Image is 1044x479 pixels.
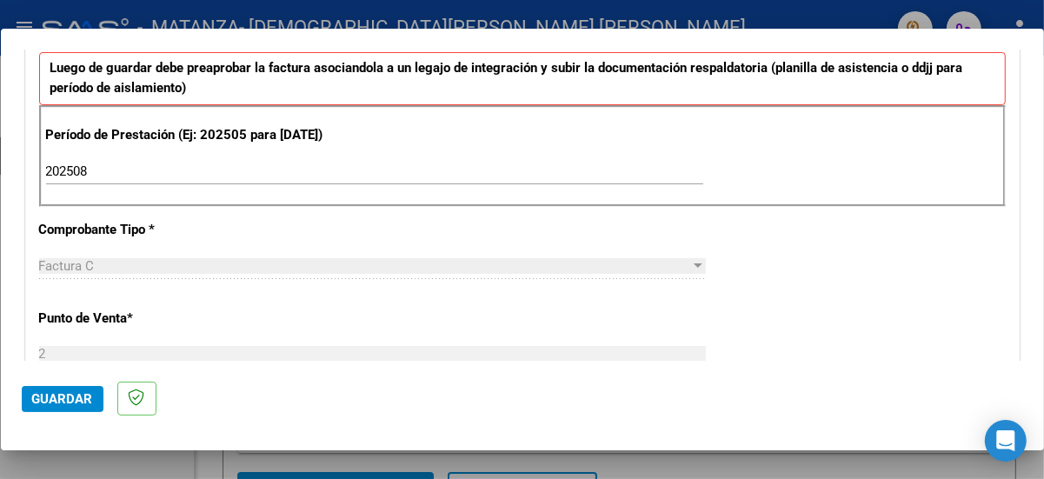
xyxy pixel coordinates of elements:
div: Open Intercom Messenger [985,420,1027,462]
button: Guardar [22,386,103,412]
p: Comprobante Tipo * [39,220,329,240]
span: Factura C [39,258,95,274]
p: Período de Prestación (Ej: 202505 para [DATE]) [46,125,332,145]
strong: Luego de guardar debe preaprobar la factura asociandola a un legajo de integración y subir la doc... [50,60,963,96]
span: Guardar [32,391,93,407]
p: Punto de Venta [39,309,329,329]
